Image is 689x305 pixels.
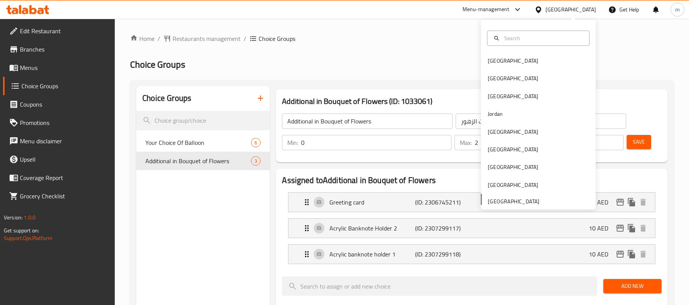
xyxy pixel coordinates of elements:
[244,34,246,43] li: /
[287,138,298,147] p: Min:
[251,139,260,146] span: 6
[546,5,596,14] div: [GEOGRAPHIC_DATA]
[488,92,538,101] div: [GEOGRAPHIC_DATA]
[282,189,661,215] li: Expand
[589,250,614,259] p: 10 AED
[259,34,295,43] span: Choice Groups
[415,224,472,233] p: (ID: 2307299117)
[130,34,155,43] a: Home
[488,57,538,65] div: [GEOGRAPHIC_DATA]
[488,128,538,136] div: [GEOGRAPHIC_DATA]
[288,219,655,238] div: Expand
[3,58,115,77] a: Menus
[488,163,538,171] div: [GEOGRAPHIC_DATA]
[415,198,472,207] p: (ID: 2306745211)
[627,135,651,149] button: Save
[130,56,185,73] span: Choice Groups
[251,157,260,165] span: 3
[282,241,661,267] li: Expand
[288,245,655,264] div: Expand
[626,248,637,260] button: duplicate
[158,34,160,43] li: /
[3,150,115,169] a: Upsell
[145,156,251,165] span: Additional in Bouquet of Flowers
[288,193,655,212] div: Expand
[3,114,115,132] a: Promotions
[4,226,39,235] span: Get support on:
[251,156,261,165] div: Choices
[637,196,649,208] button: delete
[163,34,241,43] a: Restaurants management
[282,276,597,296] input: search
[614,222,626,234] button: edit
[488,110,503,118] div: Jordan
[501,34,585,42] input: Search
[20,191,109,201] span: Grocery Checklist
[20,136,109,146] span: Menu disclaimer
[4,213,23,222] span: Version:
[637,248,649,260] button: delete
[24,213,36,222] span: 1.0.0
[20,118,109,127] span: Promotions
[21,81,109,91] span: Choice Groups
[3,40,115,58] a: Branches
[3,169,115,187] a: Coverage Report
[4,233,52,243] a: Support.OpsPlatform
[614,248,626,260] button: edit
[145,138,251,147] span: Your Choice Of Balloon
[463,5,510,14] div: Menu-management
[589,224,614,233] p: 10 AED
[637,222,649,234] button: delete
[3,132,115,150] a: Menu disclaimer
[3,22,115,40] a: Edit Restaurant
[626,222,637,234] button: duplicate
[142,92,191,104] h2: Choice Groups
[282,175,661,186] h2: Assigned to Additional in Bouquet of Flowers
[20,100,109,109] span: Coupons
[329,198,415,207] p: Greeting card
[136,111,270,130] input: search
[633,137,645,147] span: Save
[282,215,661,241] li: Expand
[20,26,109,36] span: Edit Restaurant
[20,155,109,164] span: Upsell
[614,196,626,208] button: edit
[415,250,472,259] p: (ID: 2307299118)
[251,138,261,147] div: Choices
[282,95,661,107] h3: Additional in Bouquet of Flowers (ID: 1033061)
[329,250,415,259] p: Acrylic banknote holder 1
[329,224,415,233] p: Acrylic Banknote Holder 2
[592,198,614,207] p: 1 AED
[488,74,538,83] div: [GEOGRAPHIC_DATA]
[173,34,241,43] span: Restaurants management
[609,281,655,291] span: Add New
[603,279,661,293] button: Add New
[136,133,270,152] div: Your Choice Of Balloon6
[130,34,674,43] nav: breadcrumb
[488,181,538,189] div: [GEOGRAPHIC_DATA]
[626,196,637,208] button: duplicate
[20,63,109,72] span: Menus
[20,45,109,54] span: Branches
[136,152,270,170] div: Additional in Bouquet of Flowers3
[488,145,538,154] div: [GEOGRAPHIC_DATA]
[3,187,115,205] a: Grocery Checklist
[460,138,472,147] p: Max:
[3,77,115,95] a: Choice Groups
[3,95,115,114] a: Coupons
[675,5,680,14] span: m
[20,173,109,182] span: Coverage Report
